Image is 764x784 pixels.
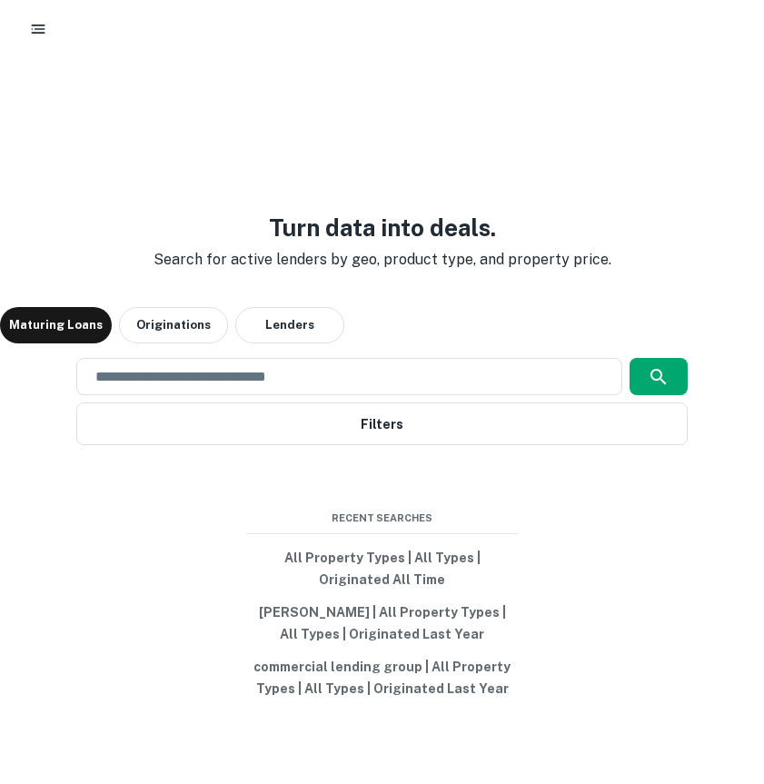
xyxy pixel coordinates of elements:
[246,596,519,650] button: [PERSON_NAME] | All Property Types | All Types | Originated Last Year
[76,402,688,445] button: Filters
[246,541,519,596] button: All Property Types | All Types | Originated All Time
[139,210,626,245] h3: Turn data into deals.
[246,511,519,526] span: Recent Searches
[139,249,626,271] p: Search for active lenders by geo, product type, and property price.
[235,307,344,343] button: Lenders
[119,307,228,343] button: Originations
[246,650,519,705] button: commercial lending group | All Property Types | All Types | Originated Last Year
